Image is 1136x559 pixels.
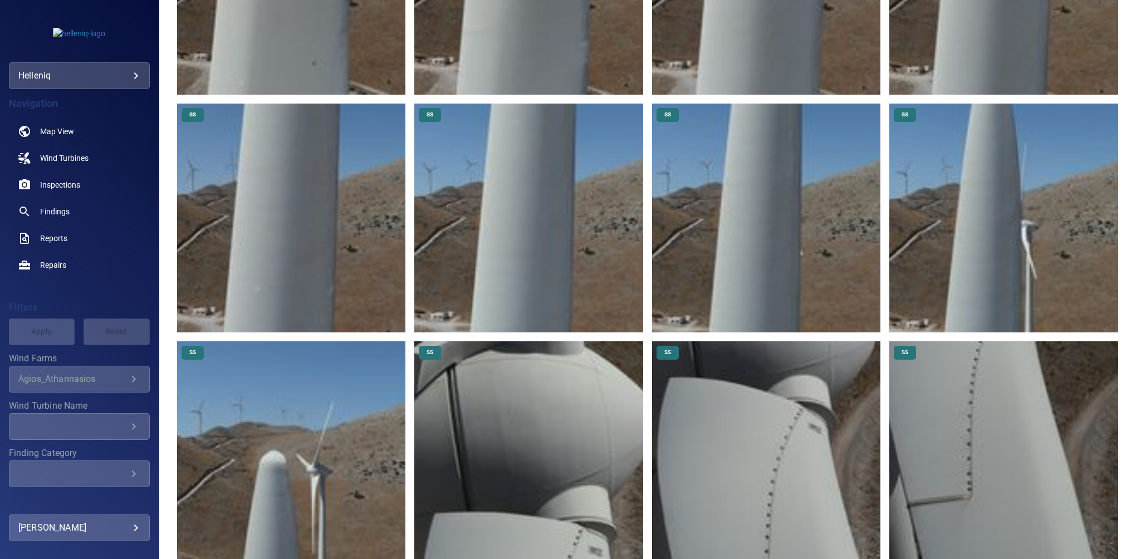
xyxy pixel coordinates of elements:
span: SS [658,349,678,356]
span: Repairs [40,259,66,271]
span: SS [420,111,440,119]
h4: Navigation [9,98,150,109]
span: Inspections [40,179,80,190]
span: Map View [40,126,74,137]
img: helleniq-logo [53,28,105,39]
a: findings noActive [9,198,150,225]
div: Finding Category [9,460,150,487]
span: Findings [40,206,70,217]
div: Wind Farms [9,366,150,393]
div: helleniq [9,62,150,89]
div: helleniq [18,67,140,85]
a: windturbines noActive [9,145,150,171]
div: Agios_Athannasios [18,374,127,384]
span: SS [895,111,915,119]
div: [PERSON_NAME] [18,519,140,537]
a: reports noActive [9,225,150,252]
div: Wind Turbine Name [9,413,150,440]
label: Wind Farms [9,354,150,363]
span: SS [420,349,440,356]
label: Wind Turbine Name [9,401,150,410]
a: map noActive [9,118,150,145]
span: SS [895,349,915,356]
span: SS [183,111,203,119]
label: Finding Type [9,496,150,505]
span: Reports [40,233,67,244]
span: Wind Turbines [40,153,89,164]
h4: Filters [9,302,150,313]
span: SS [658,111,678,119]
label: Finding Category [9,449,150,458]
span: SS [183,349,203,356]
a: inspections noActive [9,171,150,198]
a: repairs noActive [9,252,150,278]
